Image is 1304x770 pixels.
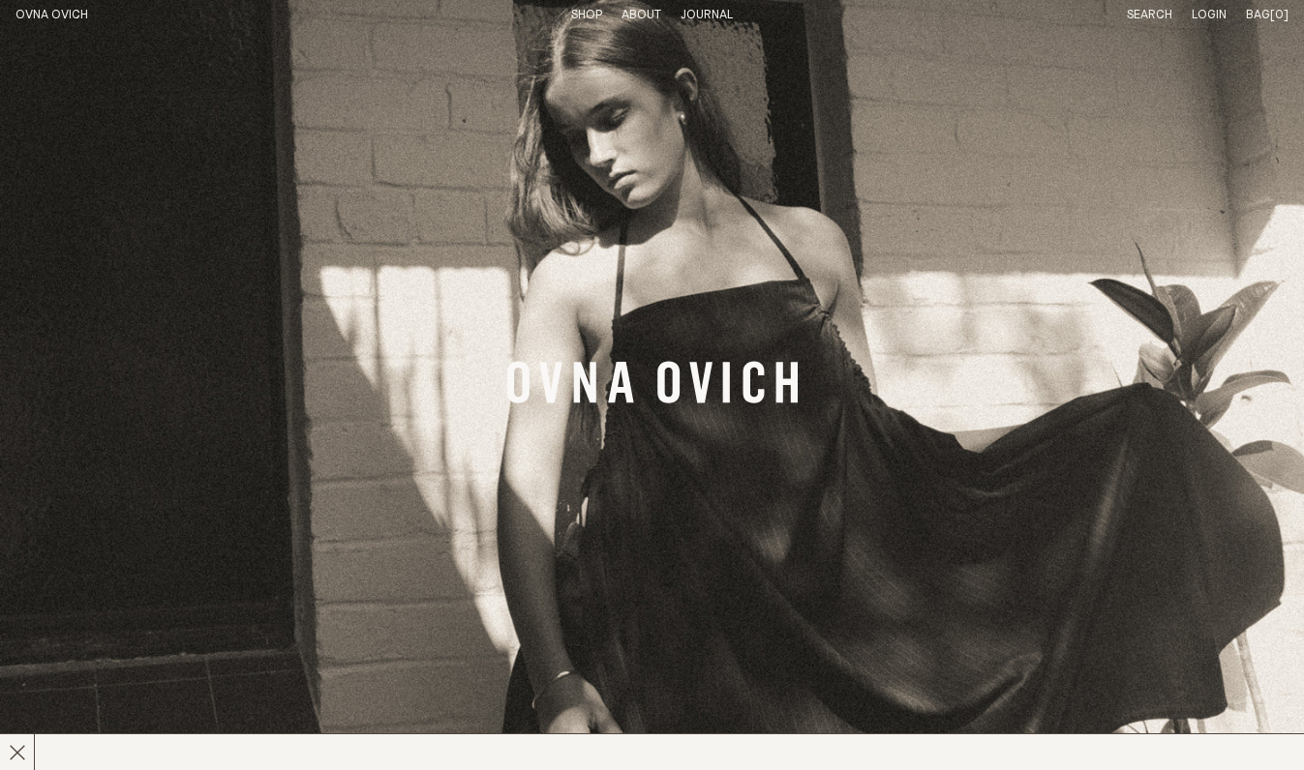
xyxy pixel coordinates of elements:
[1270,9,1289,21] span: [0]
[507,361,798,409] a: Banner Link
[1127,9,1172,21] a: Search
[15,9,88,21] a: Home
[1192,9,1227,21] a: Login
[622,8,661,24] summary: About
[571,9,602,21] a: Shop
[681,9,733,21] a: Journal
[1246,9,1270,21] span: Bag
